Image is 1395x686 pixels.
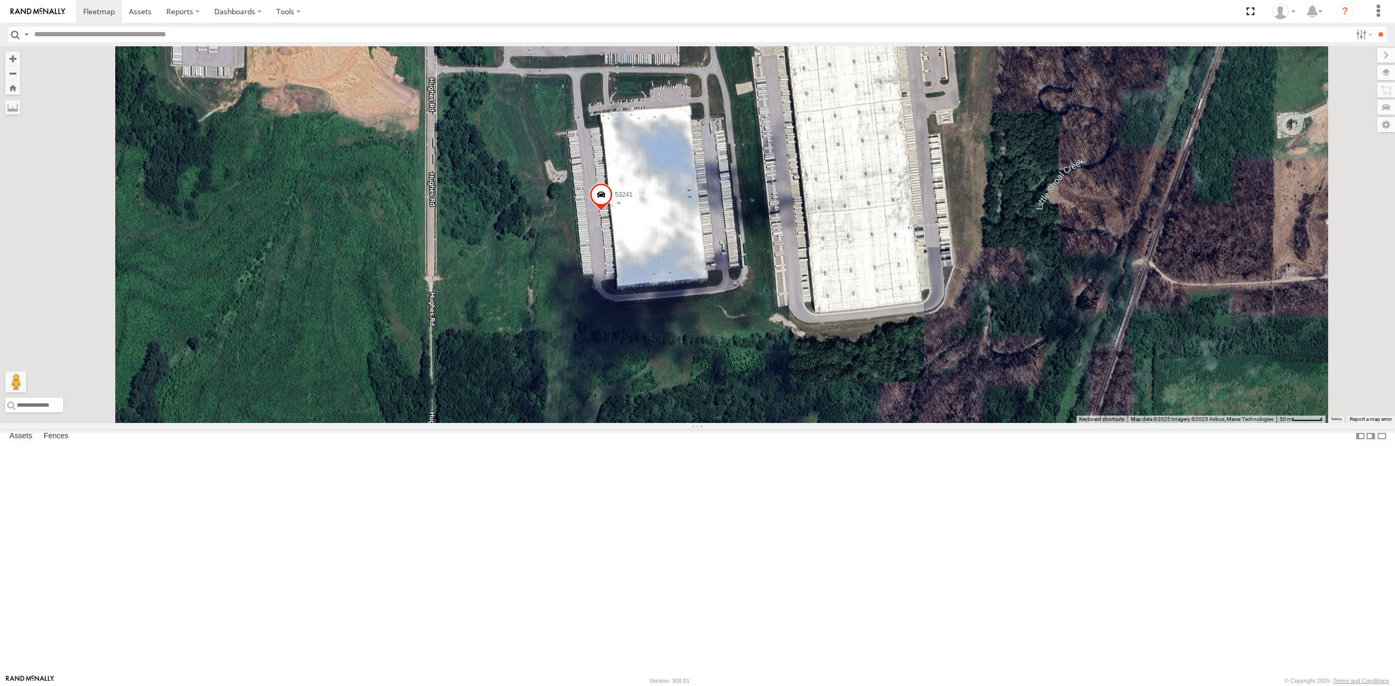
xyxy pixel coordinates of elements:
label: Measure [5,100,20,115]
i: ? [1337,3,1353,20]
button: Zoom Home [5,80,20,95]
span: 50 m [1280,416,1292,422]
button: Zoom out [5,66,20,80]
button: Map Scale: 50 m per 54 pixels [1277,416,1326,423]
label: Map Settings [1377,117,1395,132]
label: Dock Summary Table to the Right [1366,429,1376,444]
a: Visit our Website [6,675,54,686]
a: Terms and Conditions [1333,678,1389,684]
label: Fences [38,429,74,443]
span: 53241 [615,191,632,199]
div: Miky Transport [1269,4,1299,19]
label: Search Filter Options [1352,27,1374,42]
span: Map data ©2025 Imagery ©2025 Airbus, Maxar Technologies [1131,416,1273,422]
div: © Copyright 2025 - [1284,678,1389,684]
button: Keyboard shortcuts [1079,416,1124,423]
div: Version: 308.01 [650,678,690,684]
button: Drag Pegman onto the map to open Street View [5,371,26,392]
label: Search Query [22,27,31,42]
img: rand-logo.svg [11,8,65,15]
a: Report a map error [1350,416,1392,422]
a: Terms (opens in new tab) [1331,417,1342,421]
button: Zoom in [5,52,20,66]
label: Assets [4,429,37,443]
label: Hide Summary Table [1377,429,1387,444]
label: Dock Summary Table to the Left [1355,429,1366,444]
